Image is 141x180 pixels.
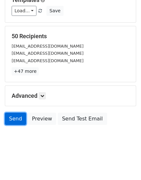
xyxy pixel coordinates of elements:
[5,113,26,125] a: Send
[12,92,129,99] h5: Advanced
[28,113,56,125] a: Preview
[12,67,39,75] a: +47 more
[12,6,36,16] a: Load...
[12,58,84,63] small: [EMAIL_ADDRESS][DOMAIN_NAME]
[58,113,107,125] a: Send Test Email
[46,6,63,16] button: Save
[12,44,84,49] small: [EMAIL_ADDRESS][DOMAIN_NAME]
[12,51,84,56] small: [EMAIL_ADDRESS][DOMAIN_NAME]
[12,33,129,40] h5: 50 Recipients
